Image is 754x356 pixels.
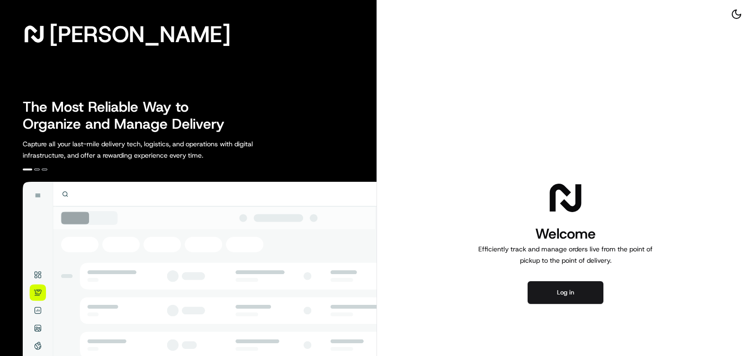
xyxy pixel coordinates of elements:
span: [PERSON_NAME] [49,25,231,44]
h2: The Most Reliable Way to Organize and Manage Delivery [23,98,235,133]
p: Capture all your last-mile delivery tech, logistics, and operations with digital infrastructure, ... [23,138,296,161]
button: Log in [528,281,603,304]
p: Efficiently track and manage orders live from the point of pickup to the point of delivery. [475,243,656,266]
h1: Welcome [475,224,656,243]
